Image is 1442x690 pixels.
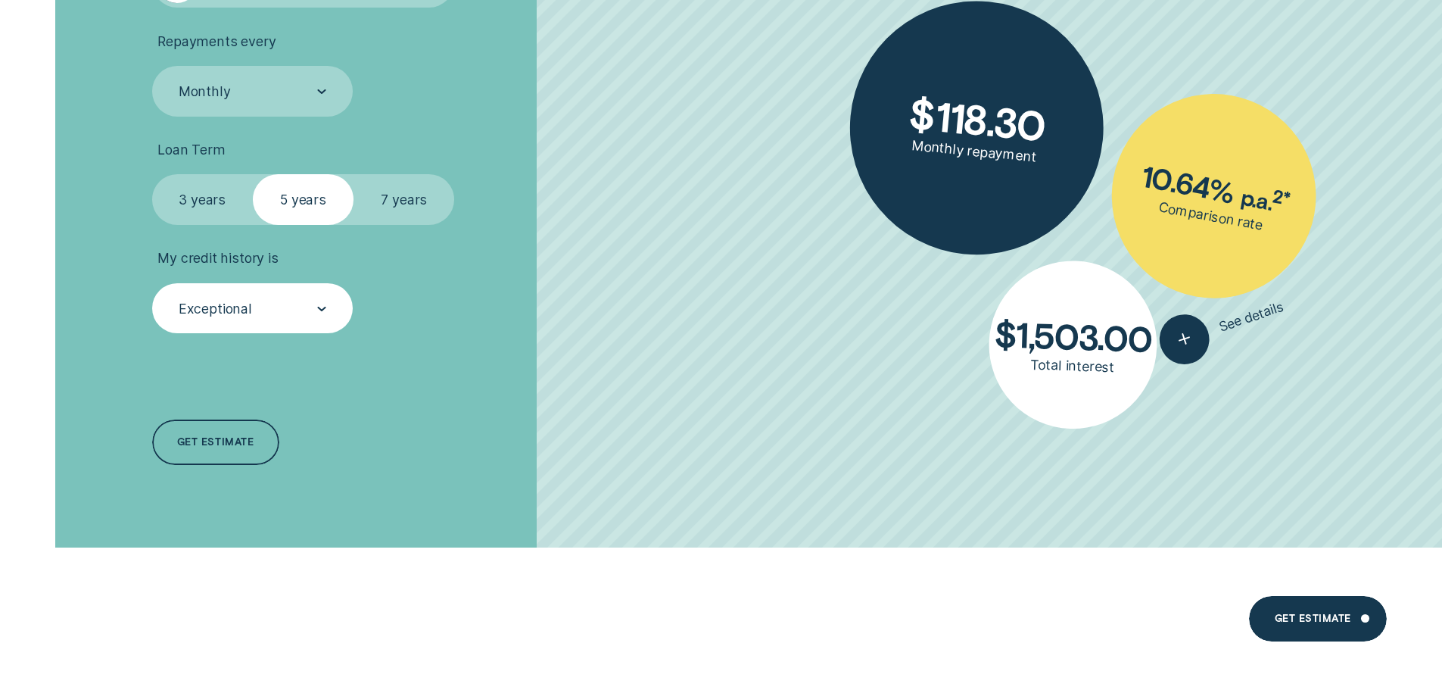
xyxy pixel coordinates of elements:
a: Get estimate [152,420,279,465]
button: See details [1153,283,1291,370]
div: Monthly [179,83,231,100]
span: See details [1216,298,1286,336]
label: 3 years [152,174,253,225]
span: My credit history is [157,250,278,267]
div: Exceptional [179,301,252,317]
span: Repayments every [157,33,276,50]
label: 5 years [253,174,353,225]
label: 7 years [353,174,454,225]
span: Loan Term [157,142,225,158]
a: Get Estimate [1249,596,1386,642]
